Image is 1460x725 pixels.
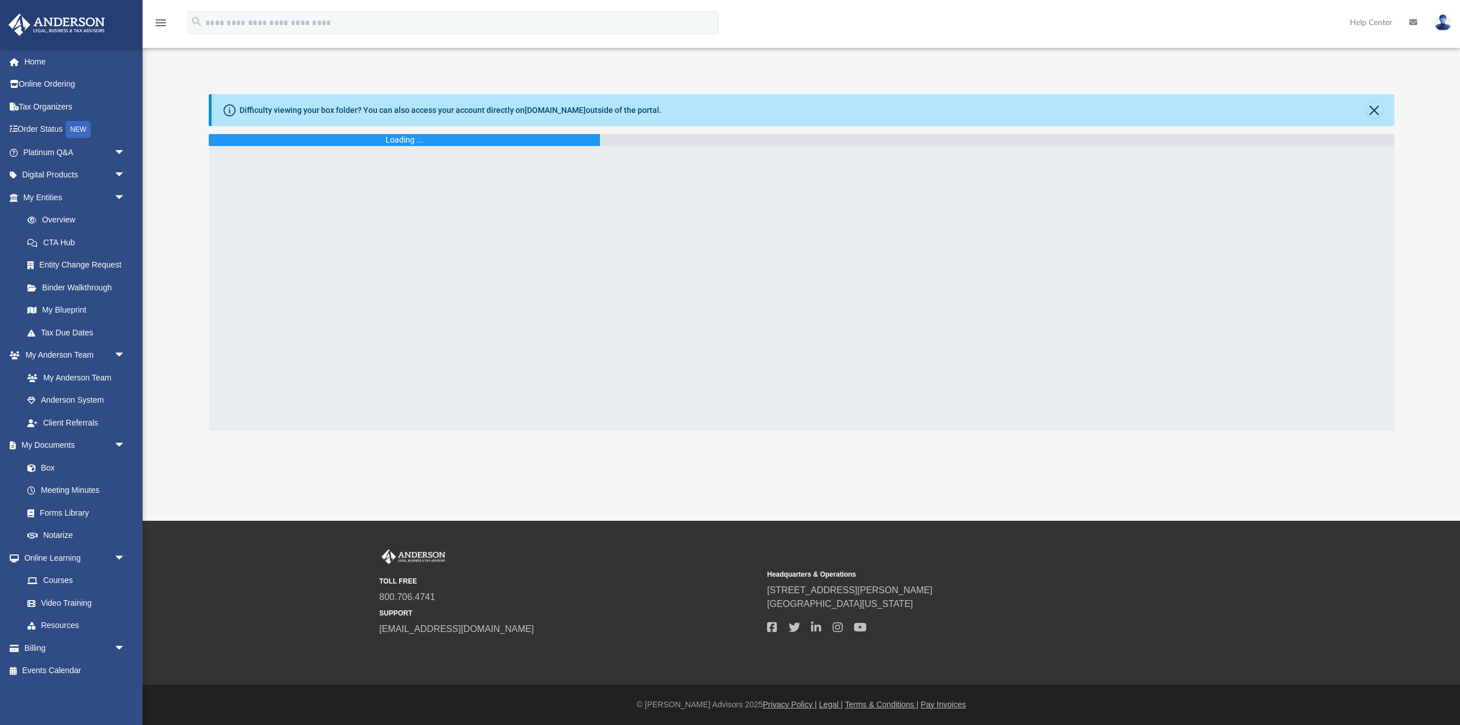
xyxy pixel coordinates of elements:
[16,321,143,344] a: Tax Due Dates
[8,95,143,118] a: Tax Organizers
[16,276,143,299] a: Binder Walkthrough
[114,434,137,457] span: arrow_drop_down
[8,546,137,569] a: Online Learningarrow_drop_down
[16,231,143,254] a: CTA Hub
[16,389,137,412] a: Anderson System
[763,700,817,709] a: Privacy Policy |
[16,366,131,389] a: My Anderson Team
[114,141,137,164] span: arrow_drop_down
[114,186,137,209] span: arrow_drop_down
[767,585,932,595] a: [STREET_ADDRESS][PERSON_NAME]
[819,700,843,709] a: Legal |
[1366,102,1382,118] button: Close
[114,164,137,187] span: arrow_drop_down
[16,614,137,637] a: Resources
[8,141,143,164] a: Platinum Q&Aarrow_drop_down
[16,456,131,479] a: Box
[16,209,143,232] a: Overview
[114,344,137,367] span: arrow_drop_down
[16,569,137,592] a: Courses
[767,569,1147,580] small: Headquarters & Operations
[379,624,534,634] a: [EMAIL_ADDRESS][DOMAIN_NAME]
[379,549,448,564] img: Anderson Advisors Platinum Portal
[16,501,131,524] a: Forms Library
[16,524,137,547] a: Notarize
[8,186,143,209] a: My Entitiesarrow_drop_down
[8,637,143,659] a: Billingarrow_drop_down
[143,699,1460,711] div: © [PERSON_NAME] Advisors 2025
[154,22,168,30] a: menu
[767,599,913,609] a: [GEOGRAPHIC_DATA][US_STATE]
[8,659,143,682] a: Events Calendar
[190,15,203,28] i: search
[16,299,137,322] a: My Blueprint
[8,50,143,73] a: Home
[16,254,143,277] a: Entity Change Request
[379,592,435,602] a: 800.706.4741
[8,73,143,96] a: Online Ordering
[240,104,662,116] div: Difficulty viewing your box folder? You can also access your account directly on outside of the p...
[114,637,137,660] span: arrow_drop_down
[525,106,586,115] a: [DOMAIN_NAME]
[16,479,137,502] a: Meeting Minutes
[386,134,423,146] div: Loading ...
[379,608,759,618] small: SUPPORT
[379,576,759,586] small: TOLL FREE
[1434,14,1451,31] img: User Pic
[8,434,137,457] a: My Documentsarrow_drop_down
[66,121,91,138] div: NEW
[16,411,137,434] a: Client Referrals
[8,118,143,141] a: Order StatusNEW
[154,16,168,30] i: menu
[845,700,919,709] a: Terms & Conditions |
[920,700,966,709] a: Pay Invoices
[8,344,137,367] a: My Anderson Teamarrow_drop_down
[16,592,131,614] a: Video Training
[8,164,143,187] a: Digital Productsarrow_drop_down
[5,14,108,36] img: Anderson Advisors Platinum Portal
[114,546,137,570] span: arrow_drop_down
